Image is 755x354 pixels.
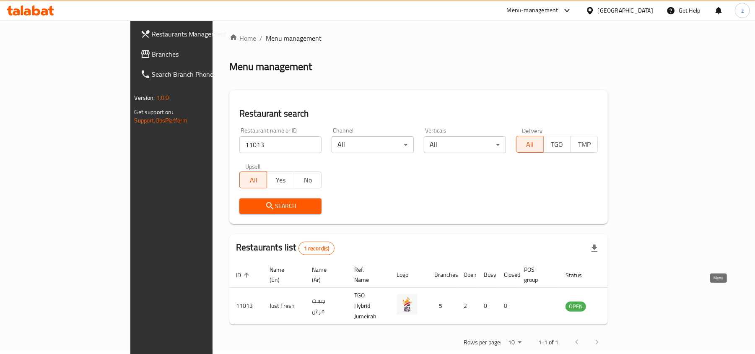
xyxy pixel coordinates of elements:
[354,265,380,285] span: Ref. Name
[464,337,501,348] p: Rows per page:
[598,6,653,15] div: [GEOGRAPHIC_DATA]
[266,33,322,43] span: Menu management
[294,172,322,188] button: No
[741,6,744,15] span: z
[239,198,322,214] button: Search
[134,24,257,44] a: Restaurants Management
[134,64,257,84] a: Search Branch Phone
[497,288,517,325] td: 0
[135,92,155,103] span: Version:
[397,294,418,315] img: Just Fresh
[547,138,568,151] span: TGO
[457,288,477,325] td: 2
[156,92,169,103] span: 1.0.0
[543,136,571,153] button: TGO
[298,174,318,186] span: No
[428,262,457,288] th: Branches
[574,138,595,151] span: TMP
[312,265,337,285] span: Name (Ar)
[390,262,428,288] th: Logo
[457,262,477,288] th: Open
[516,136,544,153] button: All
[424,136,506,153] div: All
[477,288,497,325] td: 0
[538,337,558,348] p: 1-1 of 1
[236,241,335,255] h2: Restaurants list
[246,201,315,211] span: Search
[135,115,188,126] a: Support.OpsPlatform
[522,128,543,133] label: Delivery
[497,262,517,288] th: Closed
[299,245,335,252] span: 1 record(s)
[524,265,549,285] span: POS group
[520,138,540,151] span: All
[236,270,252,280] span: ID
[332,136,414,153] div: All
[270,174,291,186] span: Yes
[243,174,264,186] span: All
[245,163,261,169] label: Upsell
[603,262,632,288] th: Action
[152,29,250,39] span: Restaurants Management
[263,288,305,325] td: Just Fresh
[505,336,525,349] div: Rows per page:
[566,302,586,311] span: OPEN
[298,242,335,255] div: Total records count
[507,5,558,16] div: Menu-management
[229,262,632,325] table: enhanced table
[571,136,598,153] button: TMP
[134,44,257,64] a: Branches
[566,270,593,280] span: Status
[229,60,312,73] h2: Menu management
[348,288,390,325] td: TGO Hybrid Jumeirah
[270,265,295,285] span: Name (En)
[229,33,608,43] nav: breadcrumb
[152,69,250,79] span: Search Branch Phone
[428,288,457,325] td: 5
[305,288,348,325] td: جست فرش
[267,172,294,188] button: Yes
[259,33,262,43] li: /
[135,107,173,117] span: Get support on:
[239,172,267,188] button: All
[239,136,322,153] input: Search for restaurant name or ID..
[239,107,598,120] h2: Restaurant search
[152,49,250,59] span: Branches
[477,262,497,288] th: Busy
[584,238,605,258] div: Export file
